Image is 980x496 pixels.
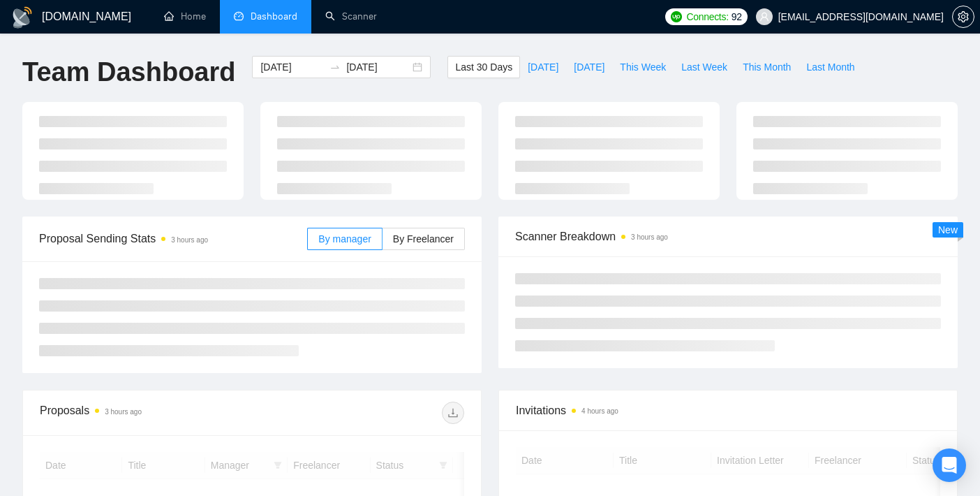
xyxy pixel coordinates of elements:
[759,12,769,22] span: user
[318,233,371,245] span: By manager
[620,59,666,75] span: This Week
[329,61,341,73] span: to
[346,59,410,75] input: End date
[681,59,727,75] span: Last Week
[171,236,208,244] time: 3 hours ago
[22,56,235,89] h1: Team Dashboard
[515,228,941,245] span: Scanner Breakdown
[260,59,324,75] input: Start date
[164,10,206,22] a: homeHome
[520,56,566,78] button: [DATE]
[516,402,940,419] span: Invitations
[799,56,862,78] button: Last Month
[674,56,735,78] button: Last Week
[447,56,520,78] button: Last 30 Days
[612,56,674,78] button: This Week
[953,11,974,22] span: setting
[528,59,558,75] span: [DATE]
[732,9,742,24] span: 92
[952,6,974,28] button: setting
[329,61,341,73] span: swap-right
[671,11,682,22] img: upwork-logo.png
[952,11,974,22] a: setting
[11,6,34,29] img: logo
[393,233,454,245] span: By Freelancer
[325,10,377,22] a: searchScanner
[806,59,854,75] span: Last Month
[735,56,799,78] button: This Month
[40,402,252,424] div: Proposals
[938,224,958,235] span: New
[631,233,668,241] time: 3 hours ago
[251,10,297,22] span: Dashboard
[39,230,307,247] span: Proposal Sending Stats
[234,11,244,21] span: dashboard
[933,448,966,482] div: Open Intercom Messenger
[686,9,728,24] span: Connects:
[566,56,612,78] button: [DATE]
[743,59,791,75] span: This Month
[581,407,618,415] time: 4 hours ago
[105,408,142,416] time: 3 hours ago
[574,59,604,75] span: [DATE]
[455,59,512,75] span: Last 30 Days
